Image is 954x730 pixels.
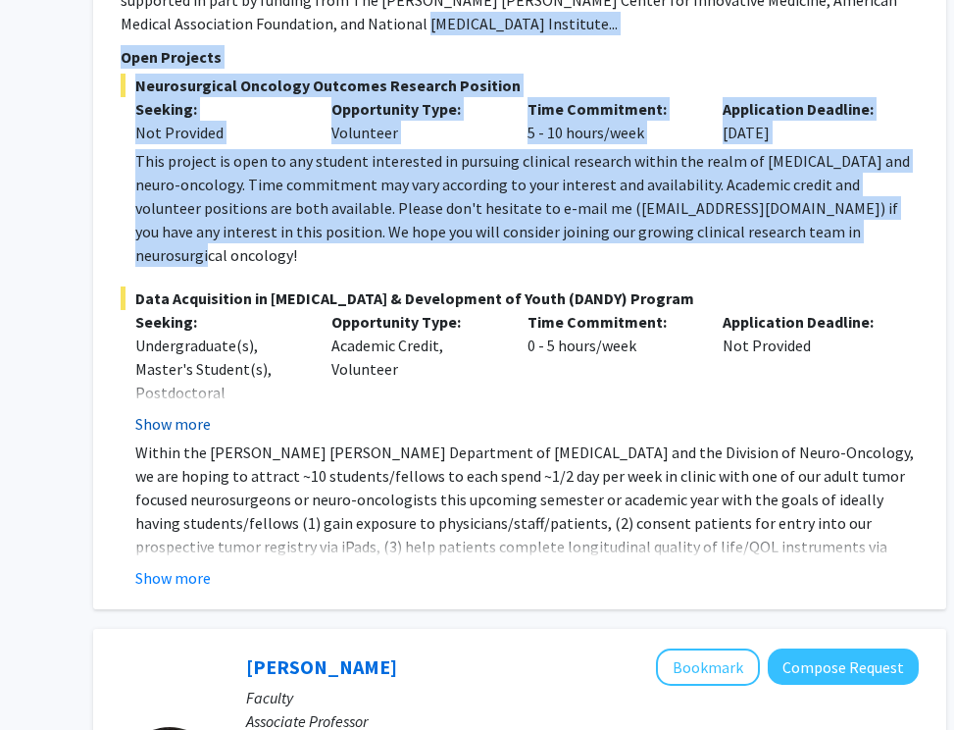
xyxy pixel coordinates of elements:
div: [DATE] [708,97,904,144]
div: Undergraduate(s), Master's Student(s), Postdoctoral Researcher(s) / Research Staff, Medical Resid... [135,334,302,498]
p: Time Commitment: [527,310,694,334]
button: Show more [135,412,211,436]
iframe: Chat [15,642,83,715]
div: Not Provided [135,121,302,144]
span: Data Acquisition in [MEDICAL_DATA] & Development of Youth (DANDY) Program [121,287,919,310]
div: 0 - 5 hours/week [513,310,709,436]
p: Seeking: [135,310,302,334]
div: Academic Credit, Volunteer [317,310,513,436]
button: Show more [135,566,211,590]
div: This project is open to any student interested in pursuing clinical research within the realm of ... [135,149,919,267]
p: Within the [PERSON_NAME] [PERSON_NAME] Department of [MEDICAL_DATA] and the Division of Neuro-Onc... [135,441,919,605]
p: Application Deadline: [723,310,889,334]
p: Opportunity Type: [331,310,498,334]
button: Compose Request to Ishan Barman [768,649,919,685]
p: Application Deadline: [723,97,889,121]
p: Open Projects [121,45,919,69]
span: Neurosurgical Oncology Outcomes Research Position [121,74,919,97]
div: Not Provided [708,310,904,436]
div: Volunteer [317,97,513,144]
p: Opportunity Type: [331,97,498,121]
button: Add Ishan Barman to Bookmarks [656,649,760,686]
p: Time Commitment: [527,97,694,121]
p: Faculty [246,686,919,709]
a: [PERSON_NAME] [246,654,397,679]
p: Seeking: [135,97,302,121]
div: 5 - 10 hours/week [513,97,709,144]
